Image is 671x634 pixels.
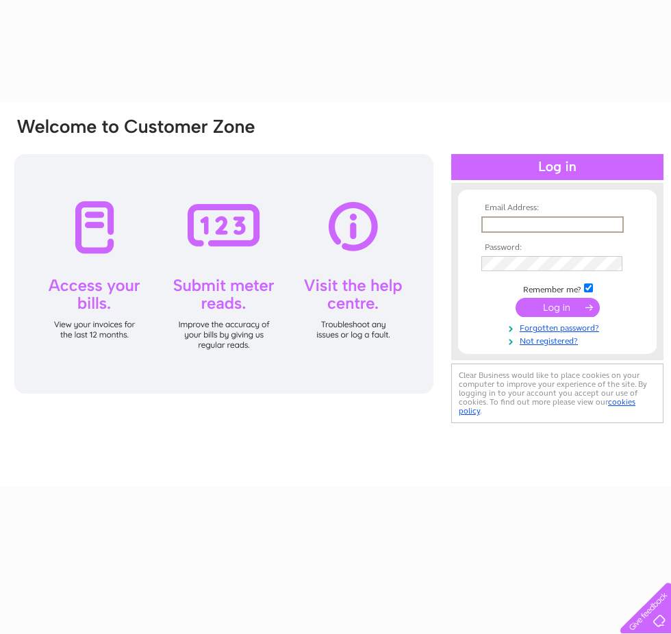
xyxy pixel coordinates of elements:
a: cookies policy [459,397,635,416]
td: Remember me? [478,281,637,295]
th: Email Address: [478,203,637,213]
a: Not registered? [481,333,637,346]
a: Forgotten password? [481,320,637,333]
div: Clear Business would like to place cookies on your computer to improve your experience of the sit... [451,364,663,423]
input: Submit [516,298,600,317]
th: Password: [478,243,637,253]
